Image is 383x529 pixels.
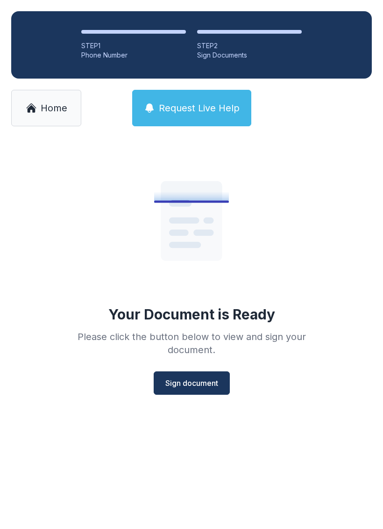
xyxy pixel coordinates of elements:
div: Your Document is Ready [108,306,275,323]
div: Sign Documents [197,51,302,60]
div: STEP 1 [81,41,186,51]
div: STEP 2 [197,41,302,51]
div: Please click the button below to view and sign your document. [57,330,326,356]
span: Sign document [165,377,218,389]
span: Request Live Help [159,101,240,115]
span: Home [41,101,67,115]
div: Phone Number [81,51,186,60]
